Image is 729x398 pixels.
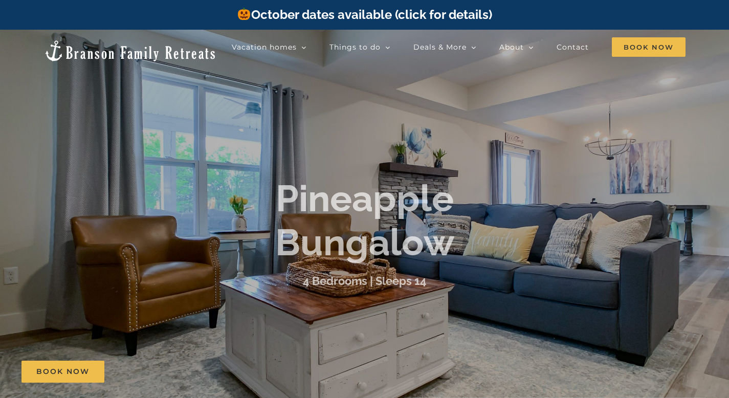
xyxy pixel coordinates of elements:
a: October dates available (click for details) [237,7,492,22]
a: Things to do [329,37,390,57]
span: Contact [557,43,589,51]
span: About [499,43,524,51]
nav: Main Menu [232,37,686,57]
img: 🎃 [238,8,250,20]
span: Book Now [612,37,686,57]
span: Book Now [36,367,90,376]
h3: 4 Bedrooms | Sleeps 14 [303,274,427,287]
span: Vacation homes [232,43,297,51]
a: Contact [557,37,589,57]
a: Vacation homes [232,37,306,57]
a: Book Now [21,361,104,383]
a: Deals & More [413,37,476,57]
span: Things to do [329,43,381,51]
b: Pineapple Bungalow [275,176,454,264]
img: Branson Family Retreats Logo [43,39,217,62]
span: Deals & More [413,43,467,51]
a: About [499,37,534,57]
